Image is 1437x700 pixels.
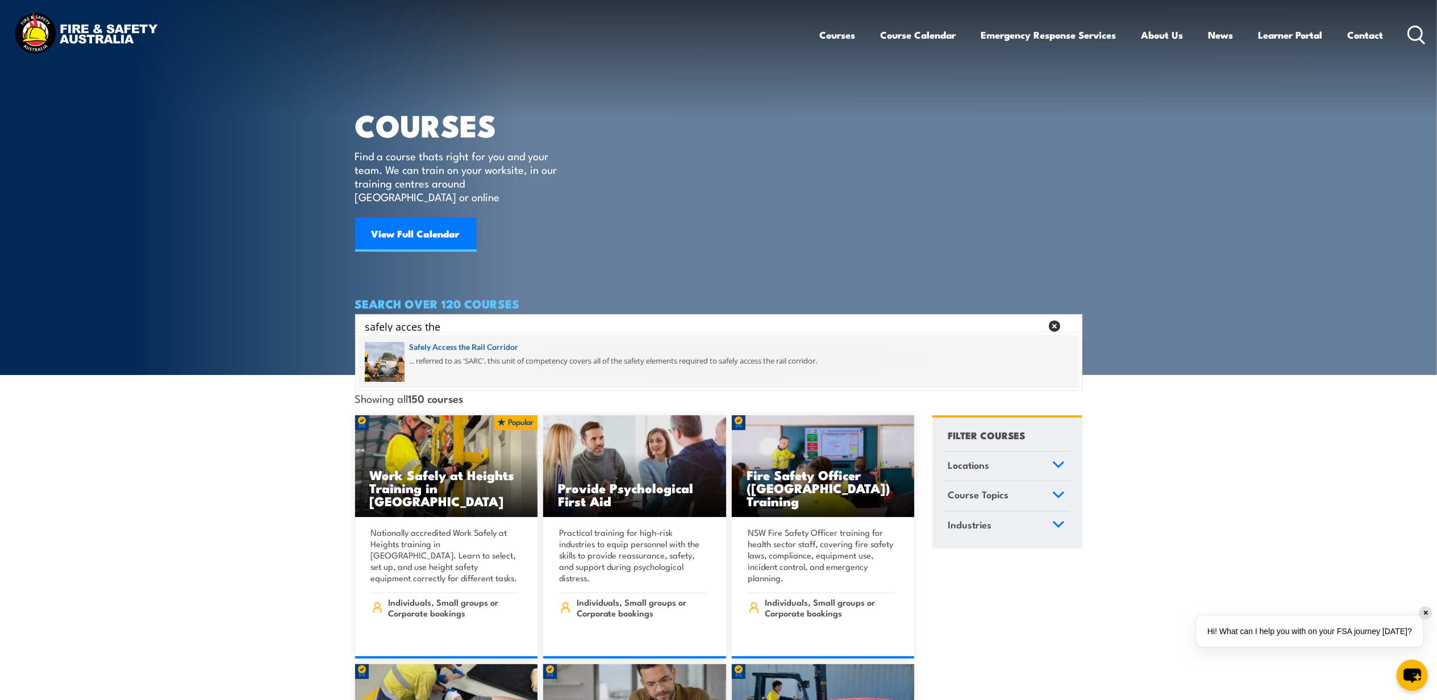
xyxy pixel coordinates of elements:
img: Work Safely at Heights Training (1) [355,415,538,518]
input: Search input [365,318,1042,335]
a: View Full Calendar [355,218,477,252]
span: Individuals, Small groups or Corporate bookings [765,597,895,618]
a: Contact [1348,20,1384,50]
p: NSW Fire Safety Officer training for health sector staff, covering fire safety laws, compliance, ... [748,527,895,584]
button: Search magnifier button [1063,318,1078,334]
form: Search form [368,318,1044,334]
span: Course Topics [948,487,1009,502]
a: Locations [943,452,1070,481]
a: Provide Psychological First Aid [543,415,726,518]
a: Industries [943,511,1070,541]
h4: SEARCH OVER 120 COURSES [355,297,1082,310]
span: Locations [948,457,990,473]
a: Work Safely at Heights Training in [GEOGRAPHIC_DATA] [355,415,538,518]
p: Practical training for high-risk industries to equip personnel with the skills to provide reassur... [559,527,707,584]
a: Fire Safety Officer ([GEOGRAPHIC_DATA]) Training [732,415,915,518]
p: Find a course thats right for you and your team. We can train on your worksite, in our training c... [355,149,563,203]
h4: FILTER COURSES [948,427,1026,443]
span: Showing all [355,392,464,404]
h3: Provide Psychological First Aid [558,481,711,507]
a: Safely Access the Rail Corridor [365,341,1073,353]
img: Fire Safety Advisor [732,415,915,518]
h3: Fire Safety Officer ([GEOGRAPHIC_DATA]) Training [747,468,900,507]
a: Emergency Response Services [981,20,1117,50]
a: About Us [1142,20,1184,50]
span: Individuals, Small groups or Corporate bookings [577,597,707,618]
a: Courses [820,20,856,50]
span: Industries [948,517,992,532]
a: Course Topics [943,481,1070,511]
img: Mental Health First Aid Training Course from Fire & Safety Australia [543,415,726,518]
a: Course Calendar [881,20,956,50]
div: ✕ [1419,607,1432,619]
p: Nationally accredited Work Safely at Heights training in [GEOGRAPHIC_DATA]. Learn to select, set ... [371,527,519,584]
h3: Work Safely at Heights Training in [GEOGRAPHIC_DATA] [370,468,523,507]
h1: COURSES [355,111,574,138]
span: Individuals, Small groups or Corporate bookings [388,597,518,618]
button: chat-button [1397,660,1428,691]
strong: 150 courses [409,390,464,406]
div: Hi! What can I help you with on your FSA journey [DATE]? [1196,615,1423,647]
a: Learner Portal [1259,20,1323,50]
a: News [1209,20,1234,50]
